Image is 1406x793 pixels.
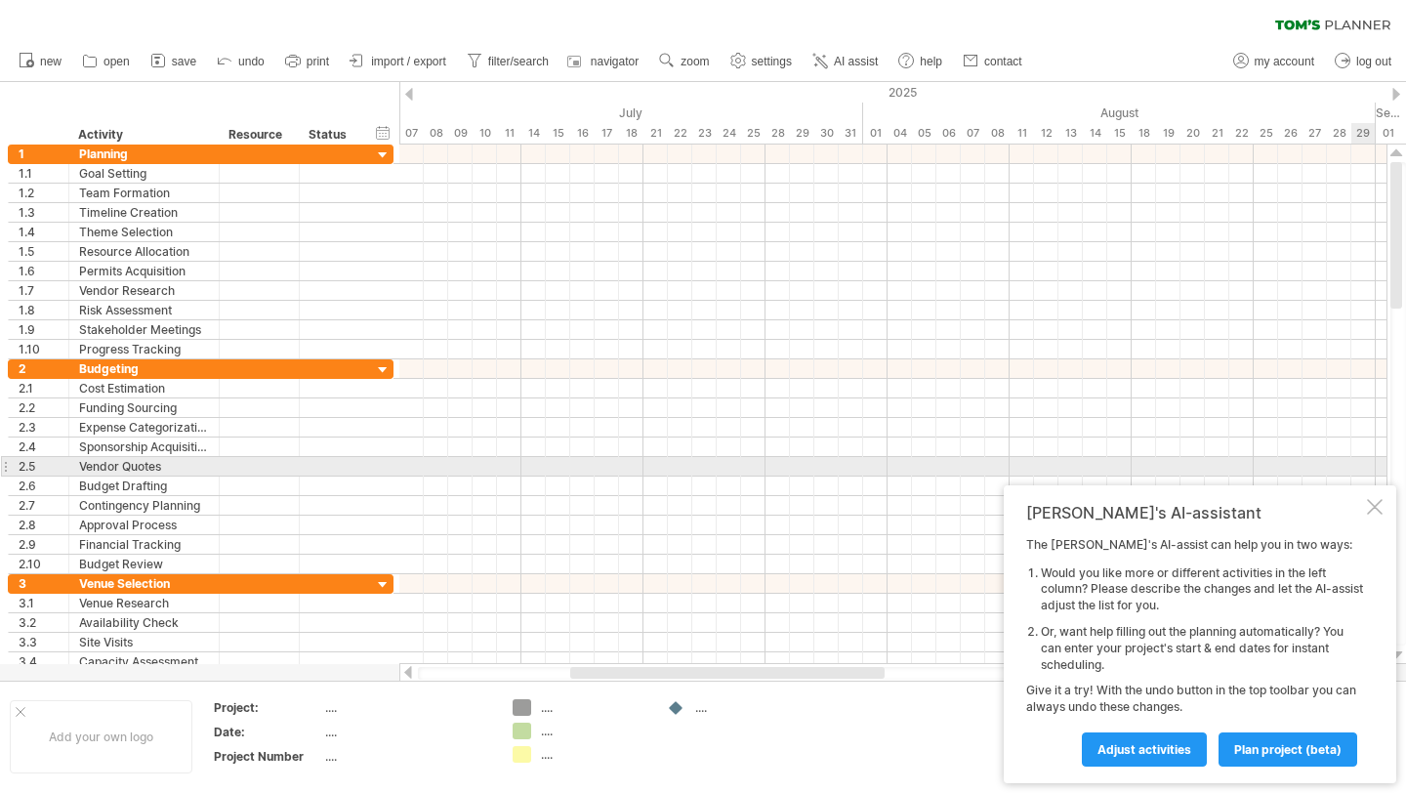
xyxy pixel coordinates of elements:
[1156,123,1180,144] div: Tuesday, 19 August 2025
[1082,732,1207,767] a: Adjust activities
[10,700,192,773] div: Add your own logo
[19,594,68,612] div: 3.1
[643,123,668,144] div: Monday, 21 July 2025
[692,123,717,144] div: Wednesday, 23 July 2025
[79,633,209,651] div: Site Visits
[19,516,68,534] div: 2.8
[920,55,942,68] span: help
[79,516,209,534] div: Approval Process
[19,457,68,476] div: 2.5
[1255,55,1314,68] span: my account
[79,301,209,319] div: Risk Assessment
[79,652,209,671] div: Capacity Assessment
[19,184,68,202] div: 1.2
[807,49,884,74] a: AI assist
[1180,123,1205,144] div: Wednesday, 20 August 2025
[546,123,570,144] div: Tuesday, 15 July 2025
[1132,123,1156,144] div: Monday, 18 August 2025
[345,49,452,74] a: import / export
[1026,537,1363,766] div: The [PERSON_NAME]'s AI-assist can help you in two ways: Give it a try! With the undo button in th...
[1034,123,1058,144] div: Tuesday, 12 August 2025
[1351,123,1376,144] div: Friday, 29 August 2025
[1254,123,1278,144] div: Monday, 25 August 2025
[79,555,209,573] div: Budget Review
[1205,123,1229,144] div: Thursday, 21 August 2025
[958,49,1028,74] a: contact
[19,398,68,417] div: 2.2
[19,613,68,632] div: 3.2
[19,262,68,280] div: 1.6
[19,359,68,378] div: 2
[214,724,321,740] div: Date:
[521,123,546,144] div: Monday, 14 July 2025
[79,613,209,632] div: Availability Check
[19,633,68,651] div: 3.3
[1303,123,1327,144] div: Wednesday, 27 August 2025
[19,340,68,358] div: 1.10
[725,49,798,74] a: settings
[985,123,1010,144] div: Friday, 8 August 2025
[497,123,521,144] div: Friday, 11 July 2025
[19,145,68,163] div: 1
[19,281,68,300] div: 1.7
[14,49,67,74] a: new
[1229,123,1254,144] div: Friday, 22 August 2025
[79,320,209,339] div: Stakeholder Meetings
[839,123,863,144] div: Thursday, 31 July 2025
[1010,123,1034,144] div: Monday, 11 August 2025
[280,49,335,74] a: print
[19,242,68,261] div: 1.5
[79,418,209,437] div: Expense Categorization
[462,49,555,74] a: filter/search
[888,123,912,144] div: Monday, 4 August 2025
[541,723,647,739] div: ....
[424,123,448,144] div: Tuesday, 8 July 2025
[325,699,489,716] div: ....
[893,49,948,74] a: help
[79,281,209,300] div: Vendor Research
[79,340,209,358] div: Progress Tracking
[488,55,549,68] span: filter/search
[309,125,351,145] div: Status
[79,438,209,456] div: Sponsorship Acquisition
[79,164,209,183] div: Goal Setting
[19,496,68,515] div: 2.7
[765,123,790,144] div: Monday, 28 July 2025
[325,748,489,765] div: ....
[19,320,68,339] div: 1.9
[79,145,209,163] div: Planning
[79,379,209,397] div: Cost Estimation
[19,223,68,241] div: 1.4
[1327,123,1351,144] div: Thursday, 28 August 2025
[448,123,473,144] div: Wednesday, 9 July 2025
[1058,123,1083,144] div: Wednesday, 13 August 2025
[619,123,643,144] div: Friday, 18 July 2025
[961,123,985,144] div: Thursday, 7 August 2025
[214,748,321,765] div: Project Number
[19,555,68,573] div: 2.10
[302,103,863,123] div: July 2025
[1026,503,1363,522] div: [PERSON_NAME]'s AI-assistant
[172,55,196,68] span: save
[79,477,209,495] div: Budget Drafting
[814,123,839,144] div: Wednesday, 30 July 2025
[145,49,202,74] a: save
[79,535,209,554] div: Financial Tracking
[19,535,68,554] div: 2.9
[19,301,68,319] div: 1.8
[695,699,802,716] div: ....
[19,574,68,593] div: 3
[79,184,209,202] div: Team Formation
[863,103,1376,123] div: August 2025
[79,457,209,476] div: Vendor Quotes
[570,123,595,144] div: Wednesday, 16 July 2025
[1083,123,1107,144] div: Thursday, 14 August 2025
[19,652,68,671] div: 3.4
[19,477,68,495] div: 2.6
[936,123,961,144] div: Wednesday, 6 August 2025
[1376,123,1400,144] div: Monday, 1 September 2025
[984,55,1022,68] span: contact
[1097,742,1191,757] span: Adjust activities
[79,262,209,280] div: Permits Acquisition
[79,574,209,593] div: Venue Selection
